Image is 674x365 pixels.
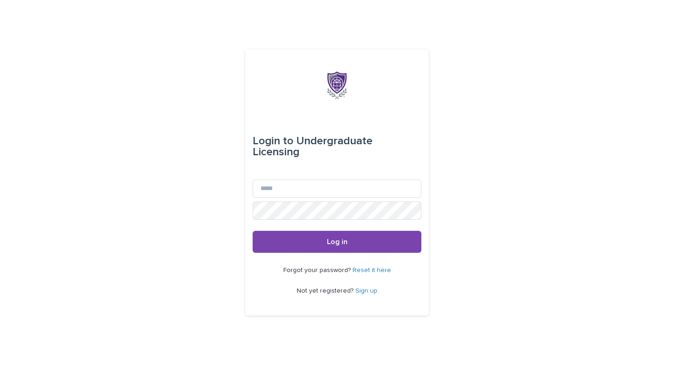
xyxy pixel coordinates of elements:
[253,128,421,165] div: Undergraduate Licensing
[297,288,355,294] span: Not yet registered?
[355,288,377,294] a: Sign up
[327,71,347,99] img: x6gApCqSSRW4kcS938hP
[327,238,348,245] span: Log in
[353,267,391,273] a: Reset it here
[253,136,293,147] span: Login to
[283,267,353,273] span: Forgot your password?
[253,231,421,253] button: Log in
